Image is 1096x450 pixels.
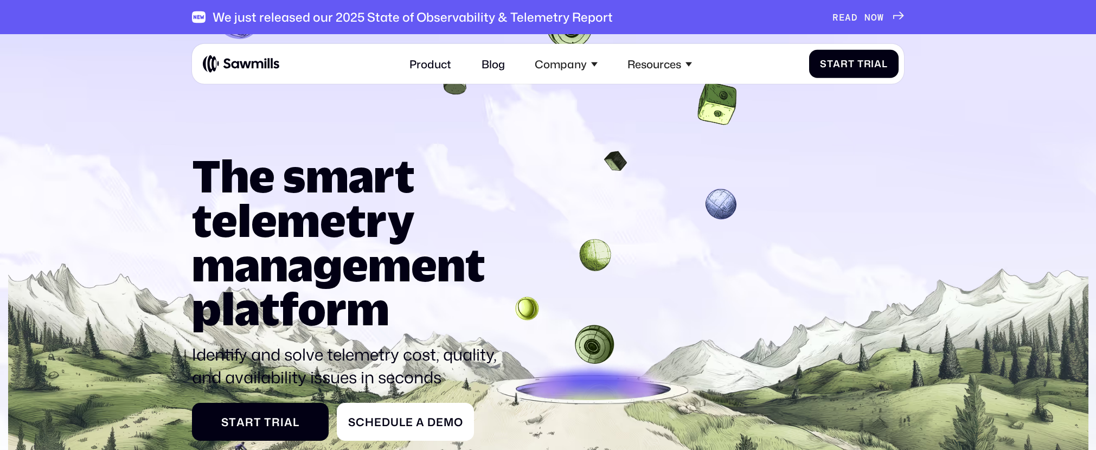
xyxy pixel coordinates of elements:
[264,415,272,428] span: T
[874,58,882,69] span: a
[192,403,329,441] a: StartTrial
[848,58,855,69] span: t
[864,58,871,69] span: r
[280,415,284,428] span: i
[627,57,681,70] div: Resources
[864,11,871,23] span: N
[416,415,425,428] span: a
[229,415,236,428] span: t
[851,11,858,23] span: D
[236,415,245,428] span: a
[877,11,884,23] span: W
[390,415,399,428] span: u
[406,415,413,428] span: e
[427,415,436,428] span: D
[857,58,864,69] span: T
[473,49,512,79] a: Blog
[365,415,374,428] span: h
[454,415,463,428] span: o
[192,153,510,331] h1: The smart telemetry management platform
[820,58,827,69] span: S
[845,11,851,23] span: A
[444,415,454,428] span: m
[272,415,280,428] span: r
[293,415,299,428] span: l
[833,58,841,69] span: a
[436,415,444,428] span: e
[221,415,229,428] span: S
[192,343,510,389] p: Identify and solve telemetry cost, quality, and availability issues in seconds
[882,58,888,69] span: l
[871,11,877,23] span: O
[839,11,845,23] span: E
[841,58,848,69] span: r
[827,58,834,69] span: t
[809,50,899,78] a: StartTrial
[213,10,613,24] div: We just released our 2025 State of Observability & Telemetry Report
[254,415,261,428] span: t
[535,57,587,70] div: Company
[374,415,382,428] span: e
[337,403,474,441] a: ScheduleaDemo
[245,415,254,428] span: r
[348,415,356,428] span: S
[527,49,606,79] div: Company
[619,49,700,79] div: Resources
[382,415,390,428] span: d
[871,58,874,69] span: i
[401,49,459,79] a: Product
[832,11,905,23] a: READNOW
[832,11,839,23] span: R
[284,415,293,428] span: a
[399,415,406,428] span: l
[356,415,365,428] span: c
